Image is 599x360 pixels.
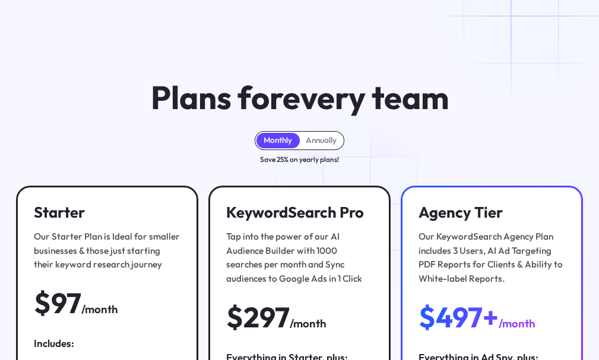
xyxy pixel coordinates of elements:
[226,230,373,286] div: Tap into the power of our AI Audience Builder with 1000 searches per month and Sync audiences to ...
[34,230,180,272] div: Our Starter Plan is Ideal for smaller businesses & those just starting their keyword research jou...
[419,230,565,286] div: Our KeywordSearch Agency Plan includes 3 Users, AI Ad Targeting PDF Reports for Clients & Ability...
[151,81,449,115] h1: Plans for
[34,288,81,317] div: $97
[260,154,339,165] div: Save 25% on yearly plans!
[226,203,373,221] h3: KeywordSearch Pro
[34,336,180,351] div: Includes:
[34,203,180,221] h3: Starter
[419,302,499,332] div: $497+
[306,135,337,145] div: Annually
[290,315,327,332] div: /month
[81,301,118,318] div: /month
[264,135,292,145] div: Monthly
[226,302,290,332] div: $297
[499,315,535,332] div: /month
[283,77,449,117] span: every team
[419,203,565,221] h3: Agency Tier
